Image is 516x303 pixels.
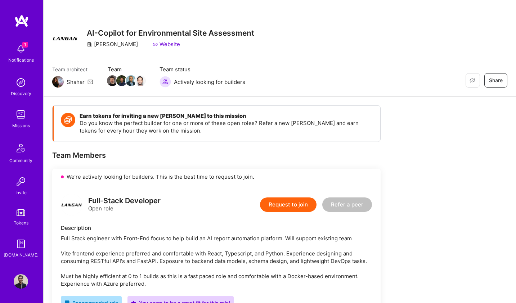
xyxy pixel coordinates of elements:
[87,28,254,37] h3: AI-Copilot for Environmental Site Assessment
[52,66,93,73] span: Team architect
[108,75,117,87] a: Team Member Avatar
[14,42,28,56] img: bell
[67,78,85,86] div: Shahar
[88,197,161,212] div: Open role
[107,75,118,86] img: Team Member Avatar
[87,40,138,48] div: [PERSON_NAME]
[14,237,28,251] img: guide book
[80,113,373,119] h4: Earn tokens for inviting a new [PERSON_NAME] to this mission
[12,122,30,129] div: Missions
[22,42,28,48] span: 1
[14,174,28,189] img: Invite
[87,41,93,47] i: icon CompanyGray
[11,90,31,97] div: Discovery
[52,169,381,185] div: We’re actively looking for builders. This is the best time to request to join.
[88,197,161,205] div: Full-Stack Developer
[260,197,317,212] button: Request to join
[117,75,126,87] a: Team Member Avatar
[9,157,32,164] div: Community
[489,77,503,84] span: Share
[12,274,30,289] a: User Avatar
[160,76,171,88] img: Actively looking for builders
[88,79,93,85] i: icon Mail
[160,66,245,73] span: Team status
[52,25,78,51] img: Company Logo
[80,119,373,134] p: Do you know the perfect builder for one or more of these open roles? Refer a new [PERSON_NAME] an...
[470,77,475,83] i: icon EyeClosed
[108,66,145,73] span: Team
[14,274,28,289] img: User Avatar
[4,251,39,259] div: [DOMAIN_NAME]
[12,139,30,157] img: Community
[116,75,127,86] img: Team Member Avatar
[135,75,146,86] img: Team Member Avatar
[52,76,64,88] img: Team Architect
[61,194,82,215] img: logo
[15,189,27,196] div: Invite
[52,151,381,160] div: Team Members
[14,219,28,227] div: Tokens
[174,78,245,86] span: Actively looking for builders
[484,73,507,88] button: Share
[322,197,372,212] button: Refer a peer
[61,224,372,232] div: Description
[152,40,180,48] a: Website
[126,75,136,86] img: Team Member Avatar
[14,14,29,27] img: logo
[14,75,28,90] img: discovery
[14,107,28,122] img: teamwork
[17,209,25,216] img: tokens
[8,56,34,64] div: Notifications
[61,113,75,127] img: Token icon
[126,75,136,87] a: Team Member Avatar
[61,235,372,288] div: Full Stack engineer with Front-End focus to help build an AI report automation platform. Will sup...
[136,75,145,87] a: Team Member Avatar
